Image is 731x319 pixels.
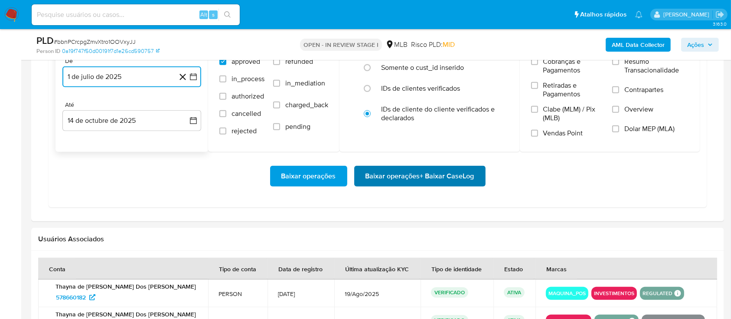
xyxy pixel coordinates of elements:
span: Atalhos rápidos [580,10,627,19]
span: 3.163.0 [713,20,727,27]
p: vinicius.santiago@mercadolivre.com [663,10,712,19]
div: MLB [385,40,408,49]
button: search-icon [219,9,236,21]
b: Person ID [36,47,60,55]
span: Risco PLD: [411,40,455,49]
button: Ações [681,38,719,52]
span: Alt [200,10,207,19]
a: Sair [715,10,724,19]
button: AML Data Collector [606,38,671,52]
span: Ações [687,38,704,52]
span: # bbnPCrcpgZmvXtro1OOVxyJJ [54,37,136,46]
a: 0a19f747f50d00191f7d1e26cd590757 [62,47,160,55]
a: Notificações [635,11,643,18]
input: Pesquise usuários ou casos... [32,9,240,20]
b: PLD [36,33,54,47]
span: s [212,10,215,19]
h2: Usuários Associados [38,235,717,243]
p: OPEN - IN REVIEW STAGE I [300,39,382,51]
span: MID [443,39,455,49]
b: AML Data Collector [612,38,665,52]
